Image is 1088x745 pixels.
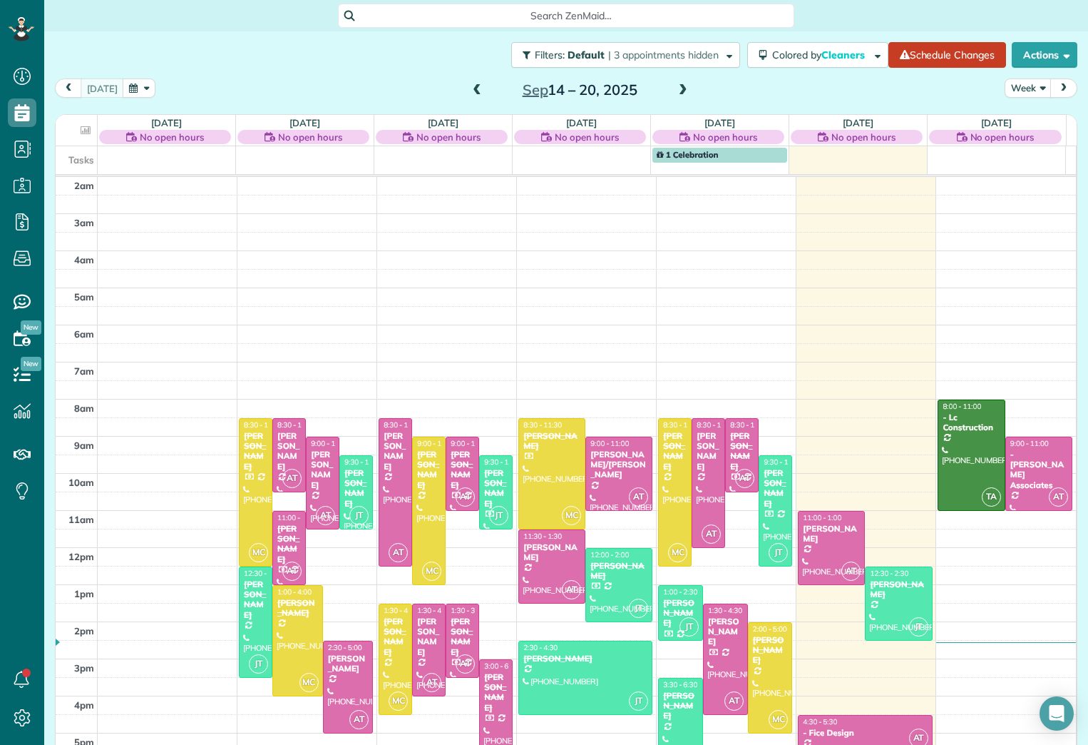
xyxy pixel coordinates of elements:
[244,420,282,430] span: 8:30 - 12:30
[74,699,94,711] span: 4pm
[383,617,408,658] div: [PERSON_NAME]
[870,569,908,578] span: 12:30 - 2:30
[752,635,789,666] div: [PERSON_NAME]
[523,420,562,430] span: 8:30 - 11:30
[523,431,581,452] div: [PERSON_NAME]
[772,49,870,61] span: Colored by
[657,149,719,160] span: 1 Celebration
[74,217,94,228] span: 3am
[456,654,475,674] span: AT
[282,562,302,581] span: AT
[74,402,94,414] span: 8am
[277,598,319,619] div: [PERSON_NAME]
[764,457,802,467] span: 9:30 - 12:30
[344,468,369,510] div: [PERSON_NAME]
[74,291,94,303] span: 5am
[663,420,702,430] span: 8:30 - 12:30
[277,524,302,565] div: [PERSON_NAME]
[821,49,867,61] span: Cleaners
[243,579,268,621] div: [PERSON_NAME]
[730,420,769,430] span: 8:30 - 10:30
[662,431,687,472] div: [PERSON_NAME]
[629,691,648,711] span: JT
[523,542,581,563] div: [PERSON_NAME]
[349,506,369,525] span: JT
[277,587,312,597] span: 1:00 - 4:00
[450,617,475,658] div: [PERSON_NAME]
[422,562,441,581] span: MC
[1010,439,1049,448] span: 9:00 - 11:00
[769,710,788,729] span: MC
[74,254,94,265] span: 4am
[74,328,94,340] span: 6am
[1012,42,1077,68] button: Actions
[389,543,408,562] span: AT
[417,606,451,615] span: 1:30 - 4:00
[316,506,335,525] span: AT
[74,625,94,637] span: 2pm
[74,440,94,451] span: 9am
[344,457,383,467] span: 9:30 - 11:30
[416,617,441,658] div: [PERSON_NAME]
[244,569,282,578] span: 12:30 - 3:30
[417,439,451,448] span: 9:00 - 1:00
[383,431,408,472] div: [PERSON_NAME]
[68,514,94,525] span: 11am
[562,506,581,525] span: MC
[590,550,629,559] span: 12:00 - 2:00
[568,49,605,61] span: Default
[428,117,458,128] a: [DATE]
[523,81,548,98] span: Sep
[484,662,518,671] span: 3:00 - 6:00
[74,588,94,599] span: 1pm
[389,691,408,711] span: MC
[74,180,94,191] span: 2am
[249,543,268,562] span: MC
[456,487,475,507] span: AT
[769,543,788,562] span: JT
[327,654,369,674] div: [PERSON_NAME]
[982,487,1001,507] span: TA
[763,468,788,510] div: [PERSON_NAME]
[724,691,744,711] span: AT
[249,654,268,674] span: JT
[384,420,422,430] span: 8:30 - 12:30
[74,662,94,674] span: 3pm
[1040,696,1074,731] div: Open Intercom Messenger
[310,450,335,491] div: [PERSON_NAME]
[535,49,565,61] span: Filters:
[629,599,648,618] span: JT
[663,680,697,689] span: 3:30 - 6:30
[909,617,928,637] span: JT
[663,587,697,597] span: 1:00 - 2:30
[151,117,182,128] a: [DATE]
[328,643,362,652] span: 2:30 - 5:00
[277,420,316,430] span: 8:30 - 10:30
[888,42,1006,68] a: Schedule Changes
[55,78,82,98] button: prev
[831,130,895,144] span: No open hours
[942,412,1000,433] div: - Lc Construction
[803,717,837,726] span: 4:30 - 5:30
[81,78,124,98] button: [DATE]
[140,130,204,144] span: No open hours
[282,469,302,488] span: AT
[869,579,928,600] div: [PERSON_NAME]
[662,691,699,721] div: [PERSON_NAME]
[735,469,754,488] span: AT
[416,450,441,491] div: [PERSON_NAME]
[483,468,508,510] div: [PERSON_NAME]
[422,673,441,692] span: AT
[523,643,558,652] span: 2:30 - 4:30
[704,117,735,128] a: [DATE]
[590,450,648,480] div: [PERSON_NAME]/[PERSON_NAME]
[562,580,581,599] span: AT
[504,42,740,68] a: Filters: Default | 3 appointments hidden
[243,431,268,472] div: [PERSON_NAME]
[803,513,841,522] span: 11:00 - 1:00
[753,624,787,634] span: 2:00 - 5:00
[590,439,629,448] span: 9:00 - 11:00
[299,673,319,692] span: MC
[708,606,742,615] span: 1:30 - 4:30
[729,431,754,472] div: [PERSON_NAME]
